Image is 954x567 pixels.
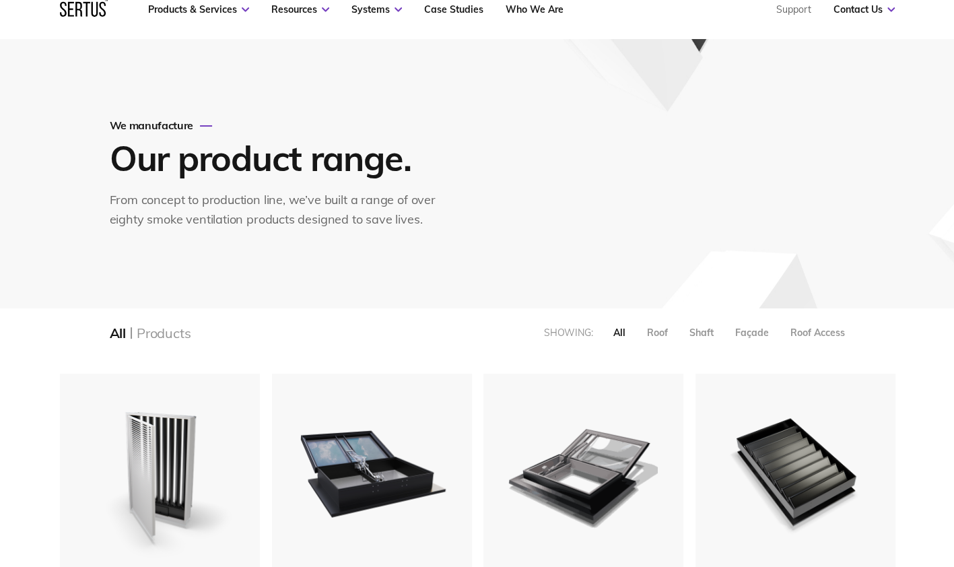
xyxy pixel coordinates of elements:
[506,3,564,15] a: Who We Are
[776,3,811,15] a: Support
[544,327,593,339] div: Showing:
[689,327,714,339] div: Shaft
[110,119,450,132] div: We manufacture
[613,327,625,339] div: All
[424,3,483,15] a: Case Studies
[351,3,402,15] a: Systems
[735,327,769,339] div: Façade
[790,327,845,339] div: Roof Access
[137,325,191,341] div: Products
[110,191,450,230] div: From concept to production line, we’ve built a range of over eighty smoke ventilation products de...
[110,136,446,180] h1: Our product range.
[647,327,668,339] div: Roof
[833,3,895,15] a: Contact Us
[110,325,126,341] div: All
[148,3,249,15] a: Products & Services
[712,411,954,567] iframe: Chat Widget
[271,3,329,15] a: Resources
